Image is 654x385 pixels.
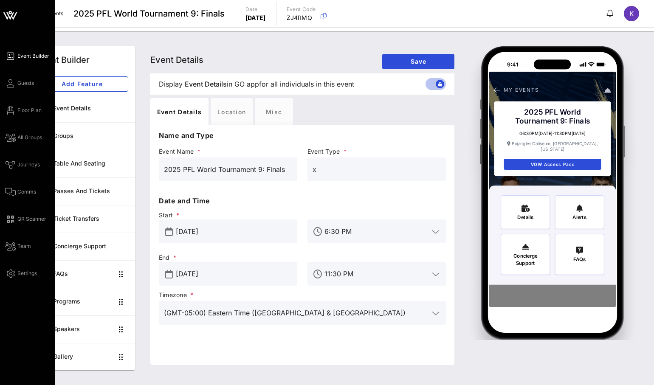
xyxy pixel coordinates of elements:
[17,107,42,114] span: Floor Plan
[159,196,446,206] p: Date and Time
[389,58,448,65] span: Save
[29,177,135,205] a: Passes and Tickets
[5,78,34,88] a: Guests
[629,9,634,18] span: K
[29,205,135,233] a: Ticket Transfers
[313,163,441,176] input: Event Type
[164,306,429,320] input: Timezone
[245,5,266,14] p: Date
[17,270,37,277] span: Settings
[29,150,135,177] a: Table and Seating
[29,315,135,343] a: Speakers
[53,353,113,360] div: Gallery
[164,163,292,176] input: Event Name
[5,214,46,224] a: QR Scanner
[382,54,454,69] button: Save
[159,79,354,89] span: Display in GO app
[17,242,31,250] span: Team
[5,160,40,170] a: Journeys
[5,268,37,278] a: Settings
[17,52,49,60] span: Event Builder
[165,228,173,236] button: prepend icon
[43,80,121,87] span: Add Feature
[159,253,297,262] span: End
[29,343,135,371] a: Gallery
[150,55,203,65] span: Event Details
[211,98,253,125] div: Location
[287,14,316,22] p: ZJ4RMQ
[17,161,40,169] span: Journeys
[17,215,46,223] span: QR Scanner
[53,298,113,305] div: Programs
[5,132,42,143] a: All Groups
[624,6,639,21] div: K
[5,187,36,197] a: Comms
[5,105,42,115] a: Floor Plan
[29,95,135,122] a: Event Details
[29,122,135,150] a: Groups
[17,134,42,141] span: All Groups
[159,211,297,219] span: Start
[5,51,49,61] a: Event Builder
[36,53,90,66] div: Event Builder
[53,188,128,195] div: Passes and Tickets
[150,98,209,125] div: Event Details
[53,160,128,167] div: Table and Seating
[159,130,446,141] p: Name and Type
[5,241,31,251] a: Team
[255,98,293,125] div: Misc
[176,225,292,238] input: Start Date
[29,288,135,315] a: Programs
[53,132,128,140] div: Groups
[53,270,113,278] div: FAQs
[259,79,354,89] span: for all individuals in this event
[185,79,227,89] span: Event Details
[73,7,225,20] span: 2025 PFL World Tournament 9: Finals
[324,267,429,281] input: End Time
[53,215,128,222] div: Ticket Transfers
[53,105,128,112] div: Event Details
[287,5,316,14] p: Event Code
[36,76,128,92] button: Add Feature
[324,225,429,238] input: Start Time
[53,243,128,250] div: Concierge Support
[165,270,173,278] button: prepend icon
[307,147,446,156] span: Event Type
[17,79,34,87] span: Guests
[17,188,36,196] span: Comms
[159,291,446,299] span: Timezone
[29,233,135,260] a: Concierge Support
[53,326,113,333] div: Speakers
[29,260,135,288] a: FAQs
[245,14,266,22] p: [DATE]
[176,267,292,281] input: End Date
[159,147,297,156] span: Event Name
